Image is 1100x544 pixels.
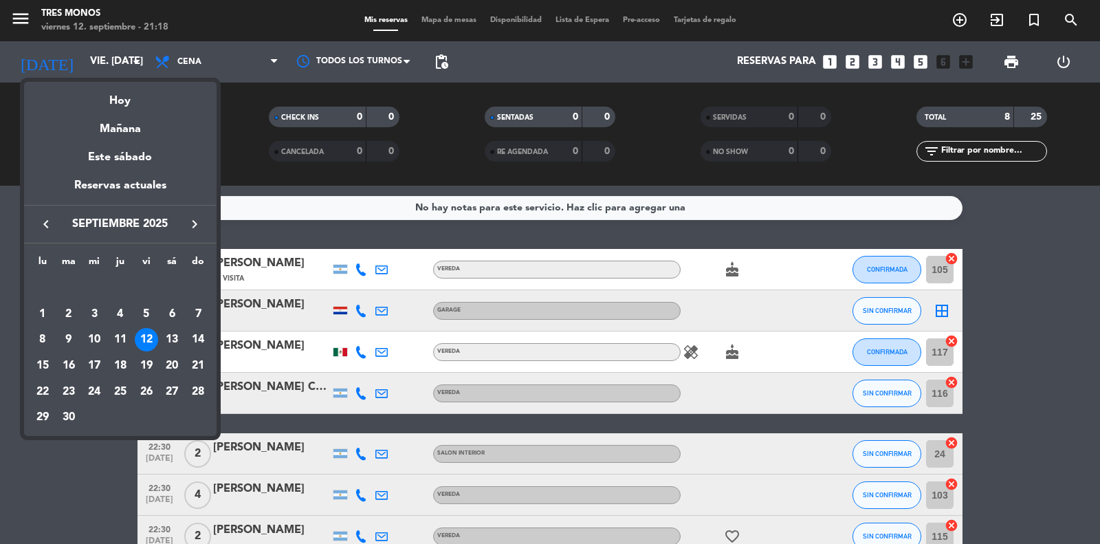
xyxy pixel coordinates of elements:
div: 29 [31,406,54,429]
td: 11 de septiembre de 2025 [107,327,133,353]
div: 18 [109,354,132,378]
td: 13 de septiembre de 2025 [159,327,186,353]
div: Mañana [24,110,217,138]
td: 6 de septiembre de 2025 [159,301,186,327]
td: 28 de septiembre de 2025 [185,379,211,405]
div: 16 [57,354,80,378]
i: keyboard_arrow_right [186,216,203,232]
td: 20 de septiembre de 2025 [159,353,186,379]
div: 22 [31,380,54,404]
div: 26 [135,380,158,404]
td: 7 de septiembre de 2025 [185,301,211,327]
div: 21 [186,354,210,378]
div: 3 [82,303,106,326]
td: 19 de septiembre de 2025 [133,353,159,379]
td: 4 de septiembre de 2025 [107,301,133,327]
div: 9 [57,328,80,351]
div: Este sábado [24,138,217,177]
div: 25 [109,380,132,404]
div: 5 [135,303,158,326]
div: Reservas actuales [24,177,217,205]
div: 20 [160,354,184,378]
div: 14 [186,328,210,351]
div: 11 [109,328,132,351]
div: 12 [135,328,158,351]
td: 9 de septiembre de 2025 [56,327,82,353]
td: 21 de septiembre de 2025 [185,353,211,379]
td: 27 de septiembre de 2025 [159,379,186,405]
div: 30 [57,406,80,429]
span: septiembre 2025 [58,215,182,233]
div: 8 [31,328,54,351]
td: 29 de septiembre de 2025 [30,405,56,431]
td: 26 de septiembre de 2025 [133,379,159,405]
div: 10 [82,328,106,351]
td: 22 de septiembre de 2025 [30,379,56,405]
div: 27 [160,380,184,404]
td: 16 de septiembre de 2025 [56,353,82,379]
div: 19 [135,354,158,378]
td: 17 de septiembre de 2025 [81,353,107,379]
div: 23 [57,380,80,404]
td: 12 de septiembre de 2025 [133,327,159,353]
td: 14 de septiembre de 2025 [185,327,211,353]
i: keyboard_arrow_left [38,216,54,232]
td: 2 de septiembre de 2025 [56,301,82,327]
div: 2 [57,303,80,326]
div: 7 [186,303,210,326]
th: miércoles [81,254,107,275]
div: 28 [186,380,210,404]
div: 24 [82,380,106,404]
td: SEP. [30,275,211,301]
td: 3 de septiembre de 2025 [81,301,107,327]
button: keyboard_arrow_left [34,215,58,233]
td: 24 de septiembre de 2025 [81,379,107,405]
td: 5 de septiembre de 2025 [133,301,159,327]
div: 6 [160,303,184,326]
td: 10 de septiembre de 2025 [81,327,107,353]
td: 18 de septiembre de 2025 [107,353,133,379]
th: martes [56,254,82,275]
td: 8 de septiembre de 2025 [30,327,56,353]
div: 17 [82,354,106,378]
td: 1 de septiembre de 2025 [30,301,56,327]
div: 4 [109,303,132,326]
div: Hoy [24,82,217,110]
th: jueves [107,254,133,275]
td: 30 de septiembre de 2025 [56,405,82,431]
th: lunes [30,254,56,275]
th: domingo [185,254,211,275]
th: sábado [159,254,186,275]
div: 13 [160,328,184,351]
th: viernes [133,254,159,275]
button: keyboard_arrow_right [182,215,207,233]
td: 23 de septiembre de 2025 [56,379,82,405]
td: 15 de septiembre de 2025 [30,353,56,379]
div: 1 [31,303,54,326]
div: 15 [31,354,54,378]
td: 25 de septiembre de 2025 [107,379,133,405]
